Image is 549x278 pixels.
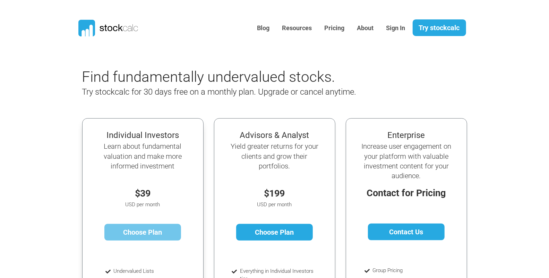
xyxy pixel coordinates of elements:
[229,141,321,171] h5: Yield greater returns for your clients and grow their portfolios.
[252,20,275,37] a: Blog
[277,20,317,37] a: Resources
[104,224,181,241] a: Choose Plan
[97,141,189,171] h5: Learn about fundamental valuation and make more informed investment
[97,130,189,140] h4: Individual Investors
[97,201,189,209] p: USD per month
[368,224,445,240] a: Contact Us
[229,130,321,140] h4: Advisors & Analyst
[373,267,446,275] li: Group Pricing
[229,186,321,201] p: $199
[82,87,401,97] h4: Try stockcalc for 30 days free on a monthly plan. Upgrade or cancel anytime.
[97,186,189,201] p: $39
[360,186,453,200] p: Contact for Pricing
[352,20,379,37] a: About
[82,68,401,86] h2: Find fundamentally undervalued stocks.
[413,19,466,36] a: Try stockcalc
[229,201,321,209] p: USD per month
[114,267,183,275] li: Undervalued Lists
[381,20,411,37] a: Sign In
[319,20,350,37] a: Pricing
[360,130,453,140] h4: Enterprise
[360,141,453,181] h5: Increase user engagement on your platform with valuable investment content for your audience.
[236,224,313,241] a: Choose Plan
